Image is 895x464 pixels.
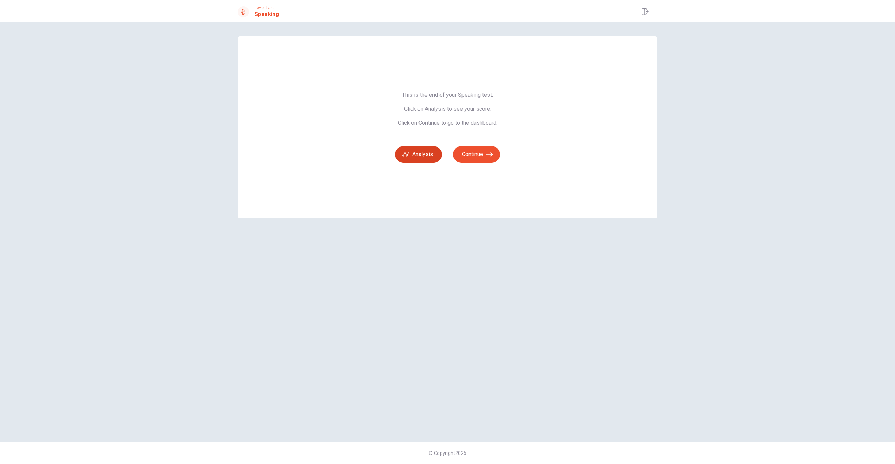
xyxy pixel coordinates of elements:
h1: Speaking [255,10,279,19]
span: © Copyright 2025 [429,450,466,456]
span: This is the end of your Speaking test. Click on Analysis to see your score. Click on Continue to ... [395,92,500,126]
button: Analysis [395,146,442,163]
span: Level Test [255,5,279,10]
button: Continue [453,146,500,163]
